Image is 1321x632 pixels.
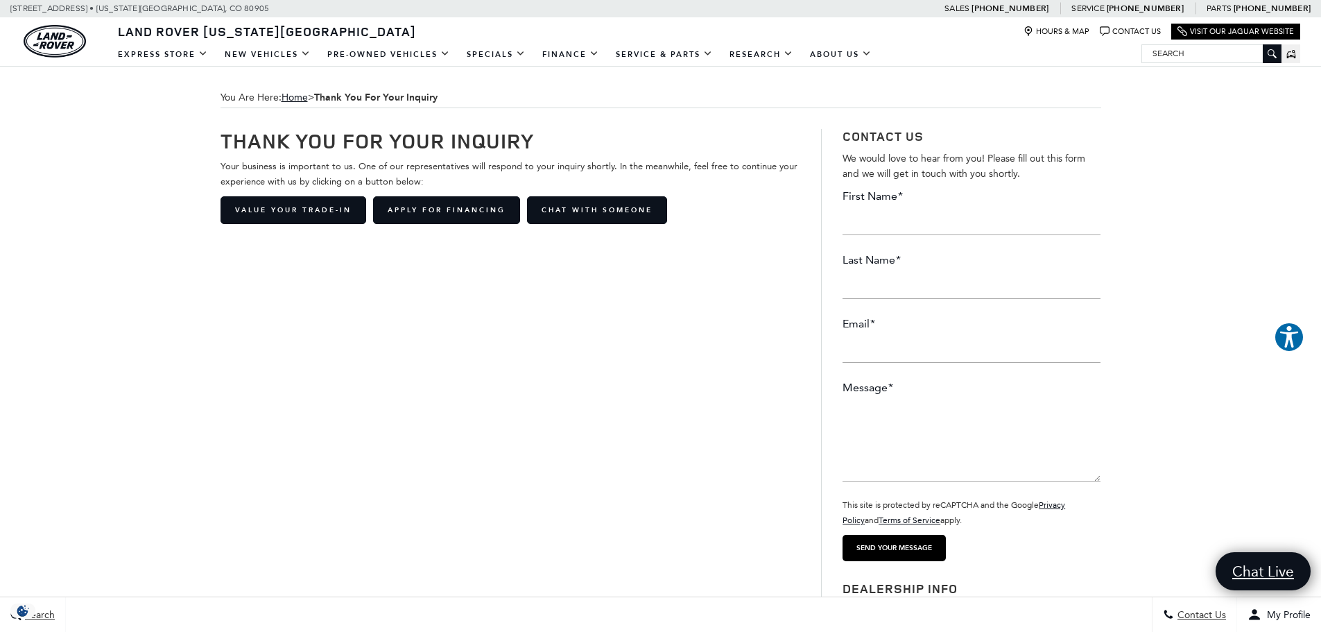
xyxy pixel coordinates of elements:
strong: Thank You For Your Inquiry [314,91,438,104]
span: Chat Live [1225,562,1301,581]
a: Specials [458,42,534,67]
input: Send your message [843,535,946,561]
span: Contact Us [1174,609,1226,621]
a: Contact Us [1100,26,1161,37]
img: Opt-Out Icon [7,604,39,618]
nav: Main Navigation [110,42,880,67]
input: First Name* [843,207,1100,235]
a: land-rover [24,25,86,58]
a: About Us [802,42,880,67]
span: Sales [944,3,969,13]
a: [PHONE_NUMBER] [1234,3,1311,14]
a: New Vehicles [216,42,319,67]
a: Service & Parts [607,42,721,67]
p: Your business is important to us. One of our representatives will respond to your inquiry shortly... [221,159,801,189]
label: First Name [843,189,903,204]
span: My Profile [1261,609,1311,621]
a: Pre-Owned Vehicles [319,42,458,67]
label: Email [843,316,875,332]
small: This site is protected by reCAPTCHA and the Google and apply. [843,500,1065,525]
h3: Dealership Info [843,582,1100,596]
a: Chat with Someone [527,196,667,224]
button: Open user profile menu [1237,597,1321,632]
input: Email* [843,335,1100,363]
div: Breadcrumbs [221,87,1101,108]
a: [PHONE_NUMBER] [972,3,1048,14]
textarea: Message* [843,399,1100,482]
h1: Thank You For Your Inquiry [221,129,801,152]
a: Chat Live [1216,552,1311,590]
span: You Are Here: [221,87,1101,108]
span: Parts [1207,3,1232,13]
span: Service [1071,3,1104,13]
label: Message [843,380,893,395]
span: > [282,92,438,103]
a: Finance [534,42,607,67]
a: Apply for Financing [373,196,520,224]
input: Search [1142,45,1281,62]
aside: Accessibility Help Desk [1274,322,1304,355]
a: EXPRESS STORE [110,42,216,67]
input: Last Name* [843,271,1100,299]
a: Value Your Trade-In [221,196,366,224]
img: Land Rover [24,25,86,58]
form: Contact Us [843,129,1100,568]
label: Last Name [843,253,901,268]
a: Home [282,92,308,103]
a: Visit Our Jaguar Website [1177,26,1294,37]
button: Explore your accessibility options [1274,322,1304,352]
section: Click to Open Cookie Consent Modal [7,604,39,618]
span: Land Rover [US_STATE][GEOGRAPHIC_DATA] [118,23,416,40]
a: Land Rover [US_STATE][GEOGRAPHIC_DATA] [110,23,424,40]
a: Hours & Map [1024,26,1089,37]
span: We would love to hear from you! Please fill out this form and we will get in touch with you shortly. [843,153,1085,180]
a: Research [721,42,802,67]
a: Terms of Service [879,515,940,525]
h3: Contact Us [843,129,1100,144]
a: [PHONE_NUMBER] [1107,3,1184,14]
a: [STREET_ADDRESS] • [US_STATE][GEOGRAPHIC_DATA], CO 80905 [10,3,269,13]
